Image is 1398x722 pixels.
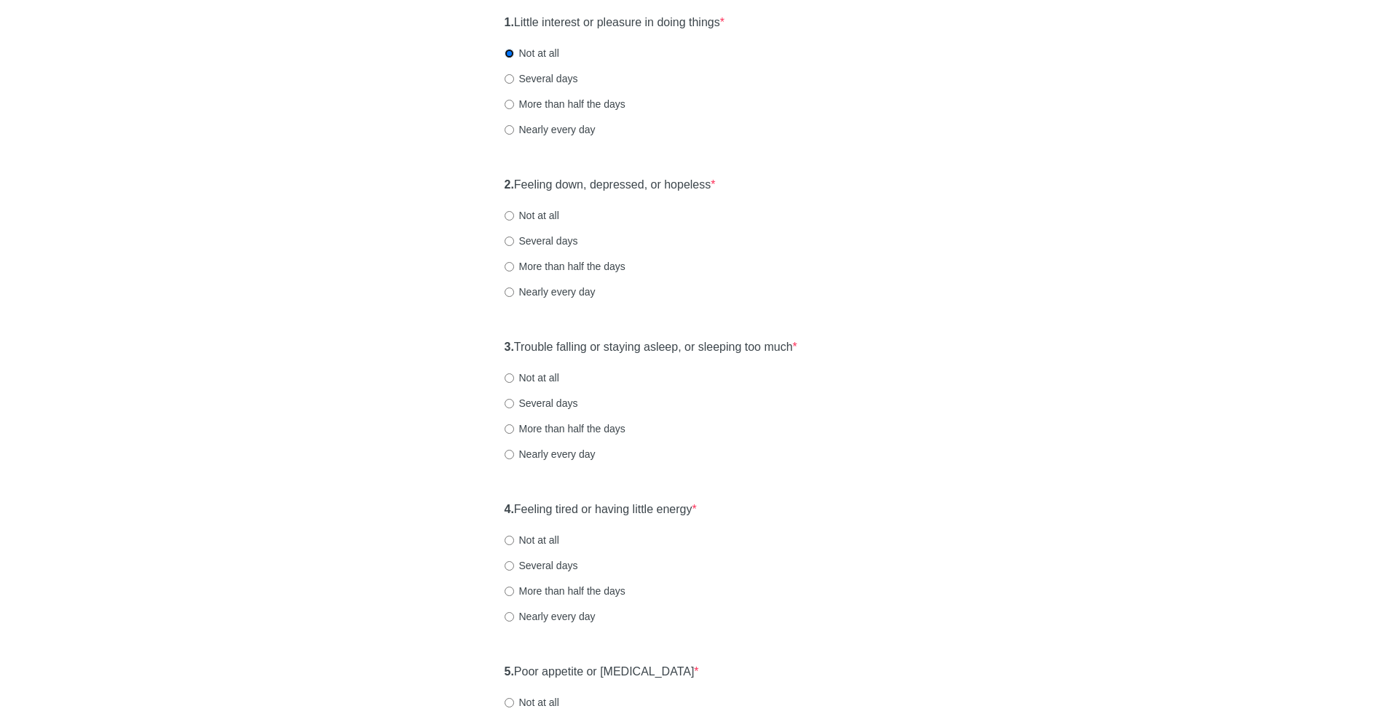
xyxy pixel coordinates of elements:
[505,262,514,271] input: More than half the days
[505,122,596,137] label: Nearly every day
[505,665,514,678] strong: 5.
[505,561,514,571] input: Several days
[505,424,514,434] input: More than half the days
[505,421,625,436] label: More than half the days
[505,698,514,707] input: Not at all
[505,450,514,459] input: Nearly every day
[505,237,514,246] input: Several days
[505,208,559,223] label: Not at all
[505,612,514,622] input: Nearly every day
[505,211,514,221] input: Not at all
[505,259,625,274] label: More than half the days
[505,341,514,353] strong: 3.
[505,584,625,598] label: More than half the days
[505,234,578,248] label: Several days
[505,373,514,383] input: Not at all
[505,125,514,135] input: Nearly every day
[505,503,514,515] strong: 4.
[505,396,578,410] label: Several days
[505,15,724,31] label: Little interest or pleasure in doing things
[505,46,559,60] label: Not at all
[505,399,514,408] input: Several days
[505,695,559,710] label: Not at all
[505,71,578,86] label: Several days
[505,536,514,545] input: Not at all
[505,177,716,194] label: Feeling down, depressed, or hopeless
[505,178,514,191] strong: 2.
[505,339,797,356] label: Trouble falling or staying asleep, or sleeping too much
[505,501,697,518] label: Feeling tired or having little energy
[505,16,514,28] strong: 1.
[505,609,596,624] label: Nearly every day
[505,97,625,111] label: More than half the days
[505,100,514,109] input: More than half the days
[505,287,514,297] input: Nearly every day
[505,587,514,596] input: More than half the days
[505,447,596,461] label: Nearly every day
[505,370,559,385] label: Not at all
[505,49,514,58] input: Not at all
[505,74,514,84] input: Several days
[505,664,699,681] label: Poor appetite or [MEDICAL_DATA]
[505,285,596,299] label: Nearly every day
[505,533,559,547] label: Not at all
[505,558,578,573] label: Several days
